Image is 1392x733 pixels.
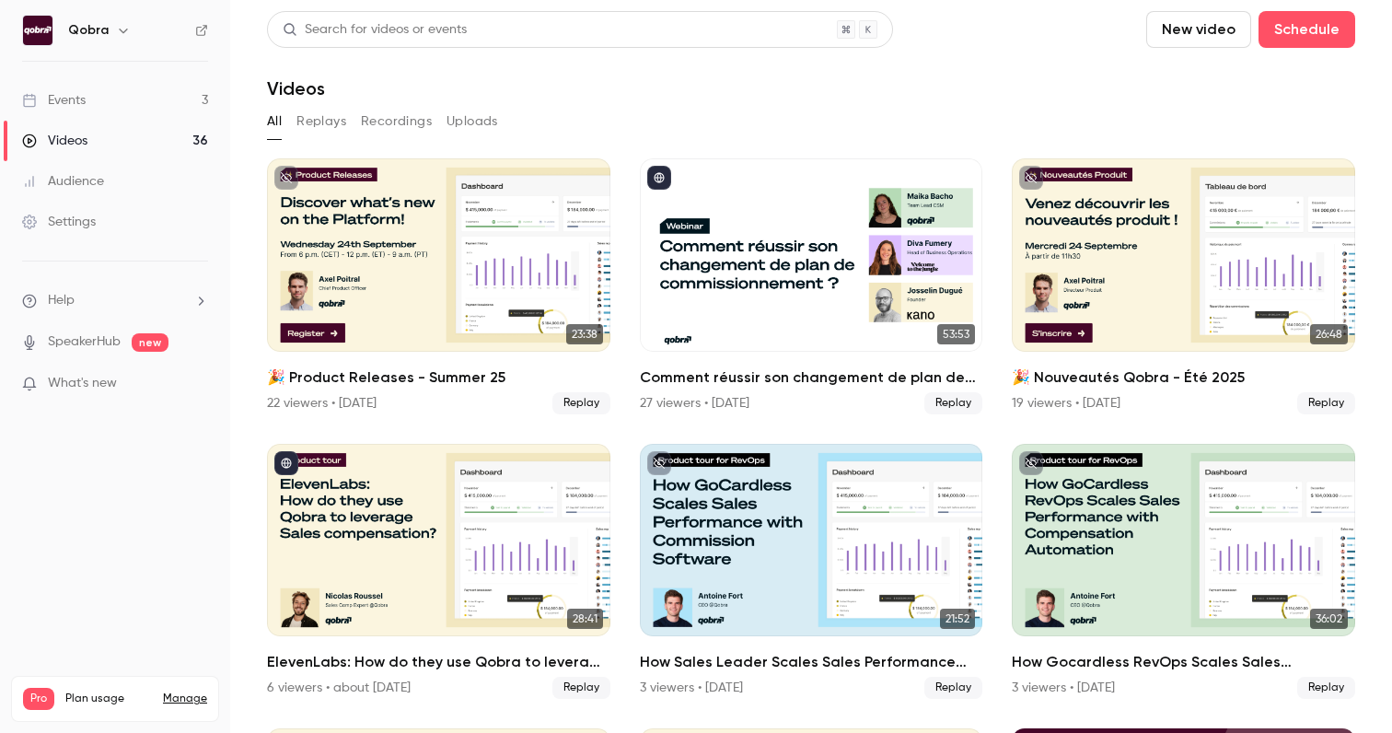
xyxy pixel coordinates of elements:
[267,77,325,99] h1: Videos
[267,366,610,389] h2: 🎉 Product Releases - Summer 25
[132,333,168,352] span: new
[640,679,743,697] div: 3 viewers • [DATE]
[937,324,975,344] span: 53:53
[48,332,121,352] a: SpeakerHub
[447,107,498,136] button: Uploads
[1310,324,1348,344] span: 26:48
[1259,11,1355,48] button: Schedule
[1297,392,1355,414] span: Replay
[48,374,117,393] span: What's new
[283,20,467,40] div: Search for videos or events
[1012,158,1355,414] a: 26:48🎉 Nouveautés Qobra - Été 202519 viewers • [DATE]Replay
[1012,394,1120,413] div: 19 viewers • [DATE]
[640,158,983,414] li: Comment réussir son changement de plan de commissionnement ?
[296,107,346,136] button: Replays
[274,166,298,190] button: unpublished
[1012,651,1355,673] h2: How Gocardless RevOps Scales Sales Performance with Compensation Automation
[1019,451,1043,475] button: unpublished
[267,679,411,697] div: 6 viewers • about [DATE]
[1019,166,1043,190] button: unpublished
[22,91,86,110] div: Events
[940,609,975,629] span: 21:52
[267,107,282,136] button: All
[65,692,152,706] span: Plan usage
[924,392,982,414] span: Replay
[68,21,109,40] h6: Qobra
[22,132,87,150] div: Videos
[1012,679,1115,697] div: 3 viewers • [DATE]
[48,291,75,310] span: Help
[640,651,983,673] h2: How Sales Leader Scales Sales Performance with commission software
[267,158,610,414] a: 23:38🎉 Product Releases - Summer 2522 viewers • [DATE]Replay
[23,16,52,45] img: Qobra
[267,158,610,414] li: 🎉 Product Releases - Summer 25
[163,692,207,706] a: Manage
[640,394,749,413] div: 27 viewers • [DATE]
[566,324,603,344] span: 23:38
[647,166,671,190] button: published
[1012,366,1355,389] h2: 🎉 Nouveautés Qobra - Été 2025
[1297,677,1355,699] span: Replay
[640,158,983,414] a: 53:53Comment réussir son changement de plan de commissionnement ?27 viewers • [DATE]Replay
[267,394,377,413] div: 22 viewers • [DATE]
[567,609,603,629] span: 28:41
[267,651,610,673] h2: ElevenLabs: How do they use Qobra to leverage Sales compensation?
[22,291,208,310] li: help-dropdown-opener
[552,677,610,699] span: Replay
[1146,11,1251,48] button: New video
[924,677,982,699] span: Replay
[22,213,96,231] div: Settings
[267,11,1355,722] section: Videos
[186,376,208,392] iframe: Noticeable Trigger
[552,392,610,414] span: Replay
[267,444,610,700] a: 28:41ElevenLabs: How do they use Qobra to leverage Sales compensation?6 viewers • about [DATE]Replay
[267,444,610,700] li: ElevenLabs: How do they use Qobra to leverage Sales compensation?
[274,451,298,475] button: published
[1012,444,1355,700] a: 36:02How Gocardless RevOps Scales Sales Performance with Compensation Automation3 viewers • [DATE...
[361,107,432,136] button: Recordings
[640,444,983,700] li: How Sales Leader Scales Sales Performance with commission software
[640,366,983,389] h2: Comment réussir son changement de plan de commissionnement ?
[1012,444,1355,700] li: How Gocardless RevOps Scales Sales Performance with Compensation Automation
[647,451,671,475] button: unpublished
[22,172,104,191] div: Audience
[1310,609,1348,629] span: 36:02
[23,688,54,710] span: Pro
[640,444,983,700] a: 21:52How Sales Leader Scales Sales Performance with commission software3 viewers • [DATE]Replay
[1012,158,1355,414] li: 🎉 Nouveautés Qobra - Été 2025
